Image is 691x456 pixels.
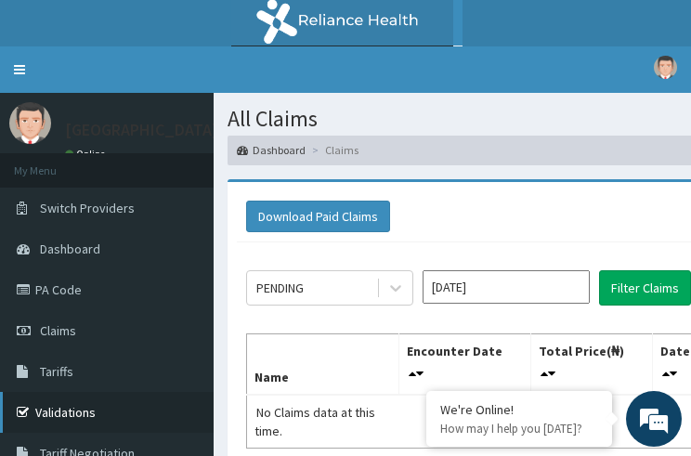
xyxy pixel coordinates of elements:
[254,404,375,439] span: No Claims data at this time.
[599,270,691,306] button: Filter Claims
[440,421,598,436] p: How may I help you today?
[399,333,531,395] th: Encounter Date
[307,142,359,158] li: Claims
[40,200,135,216] span: Switch Providers
[65,122,218,138] p: [GEOGRAPHIC_DATA]
[9,279,354,344] textarea: Type your message and hit 'Enter'
[237,142,306,158] a: Dashboard
[9,102,51,144] img: User Image
[256,279,304,297] div: PENDING
[40,363,73,380] span: Tariffs
[247,333,399,395] th: Name
[440,401,598,418] div: We're Online!
[65,148,110,161] a: Online
[531,333,653,395] th: Total Price(₦)
[654,56,677,79] img: User Image
[97,104,312,128] div: Chat with us now
[423,270,590,304] input: Select Month and Year
[108,120,256,307] span: We're online!
[40,241,100,257] span: Dashboard
[40,322,76,339] span: Claims
[246,201,390,232] button: Download Paid Claims
[34,93,75,139] img: d_794563401_company_1708531726252_794563401
[305,9,349,54] div: Minimize live chat window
